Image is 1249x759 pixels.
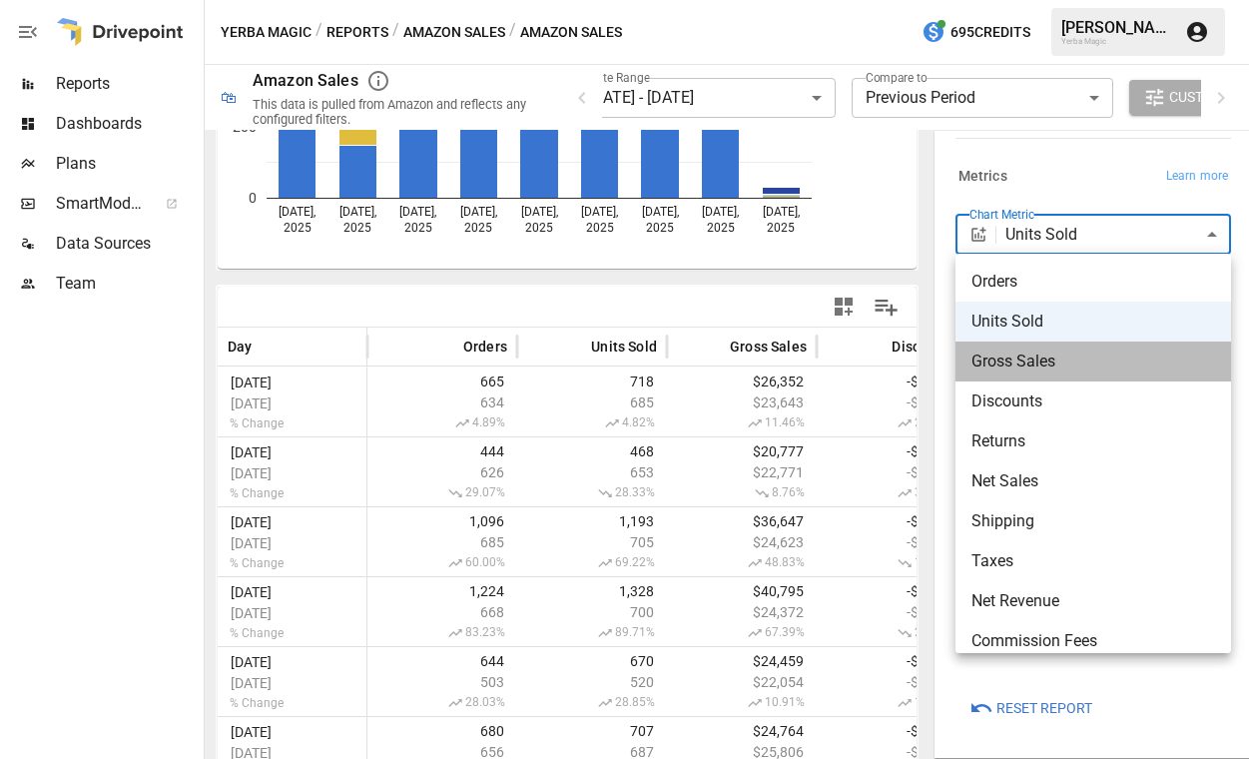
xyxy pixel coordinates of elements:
[971,629,1215,653] span: Commission Fees
[971,469,1215,493] span: Net Sales
[971,429,1215,453] span: Returns
[971,509,1215,533] span: Shipping
[971,270,1215,294] span: Orders
[971,389,1215,413] span: Discounts
[971,350,1215,374] span: Gross Sales
[971,589,1215,613] span: Net Revenue
[971,310,1215,334] span: Units Sold
[971,549,1215,573] span: Taxes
